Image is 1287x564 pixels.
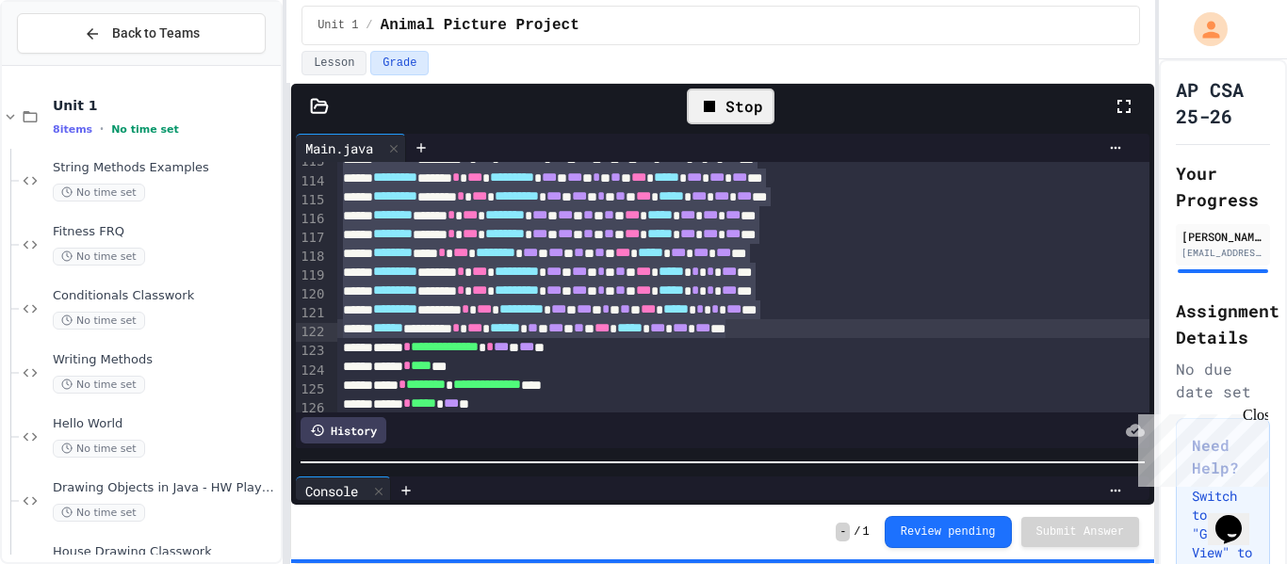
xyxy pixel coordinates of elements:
[100,121,104,137] span: •
[53,184,145,201] span: No time set
[111,123,179,136] span: No time set
[53,440,145,458] span: No time set
[863,524,870,540] span: 1
[366,18,372,33] span: /
[53,248,145,266] span: No time set
[8,8,130,120] div: Chat with us now!Close
[53,288,277,304] span: Conditionals Classwork
[836,523,850,541] span: -
[296,134,406,162] div: Main.java
[1181,228,1264,245] div: [PERSON_NAME]
[301,51,367,75] button: Lesson
[296,138,383,158] div: Main.java
[296,153,327,171] div: 113
[53,352,277,368] span: Writing Methods
[53,97,277,114] span: Unit 1
[296,172,327,191] div: 114
[854,524,860,540] span: /
[1181,246,1264,260] div: [EMAIL_ADDRESS][DOMAIN_NAME]
[1176,160,1270,213] h2: Your Progress
[687,89,774,124] div: Stop
[53,504,145,522] span: No time set
[53,480,277,496] span: Drawing Objects in Java - HW Playposit Code
[296,399,327,418] div: 126
[1176,298,1270,350] h2: Assignment Details
[53,376,145,394] span: No time set
[296,266,327,285] div: 119
[296,342,327,361] div: 123
[318,18,358,33] span: Unit 1
[1021,517,1140,547] button: Submit Answer
[296,304,327,323] div: 121
[17,13,266,54] button: Back to Teams
[296,380,327,399] div: 125
[296,362,327,380] div: 124
[1208,489,1268,545] iframe: chat widget
[370,51,429,75] button: Grade
[53,416,277,432] span: Hello World
[885,516,1012,548] button: Review pending
[53,160,277,176] span: String Methods Examples
[301,417,386,443] div: History
[381,14,579,37] span: Animal Picture Project
[53,123,92,136] span: 8 items
[296,481,367,501] div: Console
[296,191,327,210] div: 115
[53,312,145,330] span: No time set
[1174,8,1232,51] div: My Account
[112,24,200,43] span: Back to Teams
[53,544,277,560] span: House Drawing Classwork
[1131,407,1268,487] iframe: chat widget
[296,248,327,266] div: 118
[53,224,277,240] span: Fitness FRQ
[296,229,327,248] div: 117
[296,285,327,304] div: 120
[1176,358,1270,403] div: No due date set
[1036,524,1125,540] span: Submit Answer
[296,210,327,229] div: 116
[296,476,391,505] div: Console
[296,323,327,342] div: 122
[1176,76,1270,129] h1: AP CSA 25-26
